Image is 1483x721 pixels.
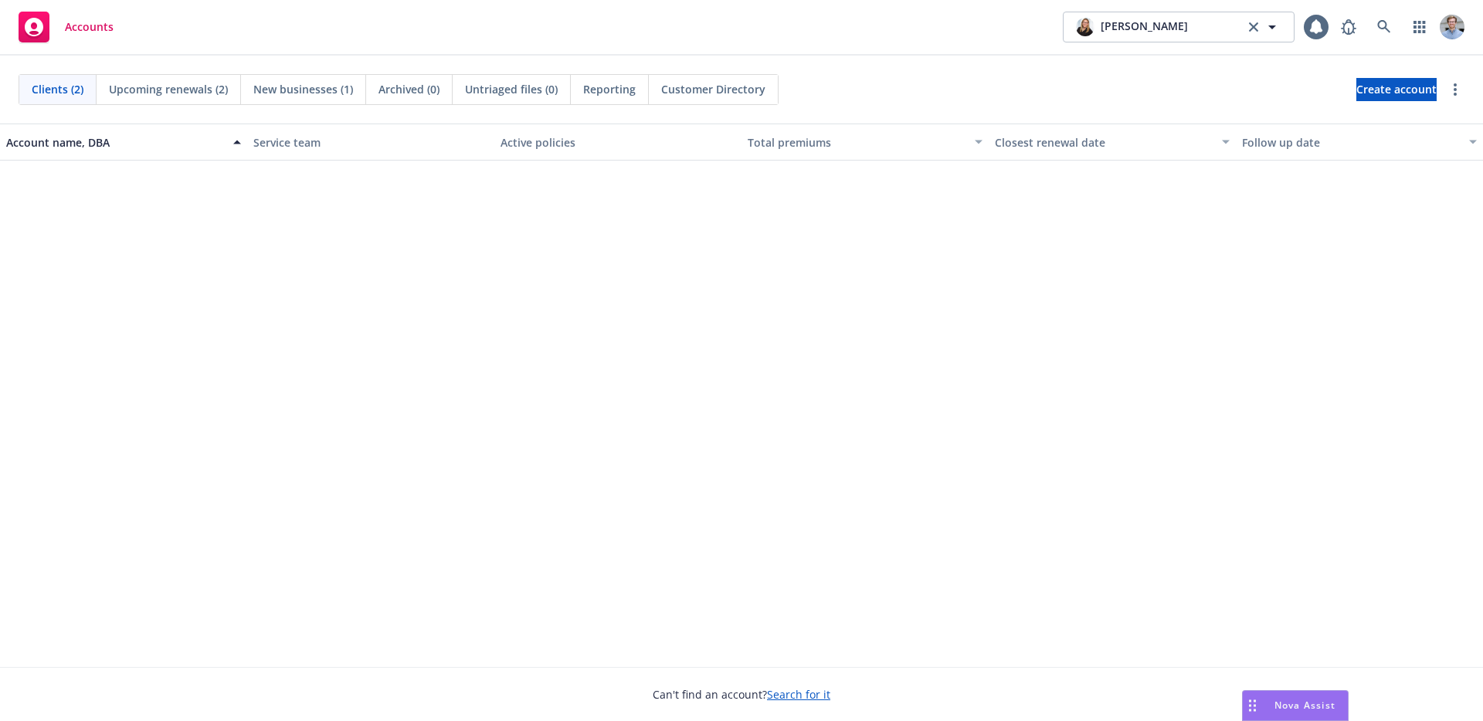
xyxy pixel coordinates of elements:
[653,686,830,702] span: Can't find an account?
[748,134,965,151] div: Total premiums
[1446,80,1464,99] a: more
[465,81,558,97] span: Untriaged files (0)
[1356,75,1437,104] span: Create account
[1404,12,1435,42] a: Switch app
[661,81,765,97] span: Customer Directory
[995,134,1213,151] div: Closest renewal date
[583,81,636,97] span: Reporting
[1369,12,1400,42] a: Search
[989,124,1236,161] button: Closest renewal date
[1274,699,1335,712] span: Nova Assist
[378,81,439,97] span: Archived (0)
[1242,134,1460,151] div: Follow up date
[1244,18,1263,36] a: clear selection
[1101,18,1188,36] span: [PERSON_NAME]
[1333,12,1364,42] a: Report a Bug
[1356,78,1437,101] a: Create account
[1076,18,1094,36] img: photo
[32,81,83,97] span: Clients (2)
[1243,691,1262,720] div: Drag to move
[253,134,488,151] div: Service team
[741,124,989,161] button: Total premiums
[767,687,830,702] a: Search for it
[1242,690,1349,721] button: Nova Assist
[1063,12,1295,42] button: photo[PERSON_NAME]clear selection
[1440,15,1464,39] img: photo
[6,134,224,151] div: Account name, DBA
[109,81,228,97] span: Upcoming renewals (2)
[1236,124,1483,161] button: Follow up date
[253,81,353,97] span: New businesses (1)
[65,21,114,33] span: Accounts
[501,134,735,151] div: Active policies
[494,124,741,161] button: Active policies
[12,5,120,49] a: Accounts
[247,124,494,161] button: Service team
